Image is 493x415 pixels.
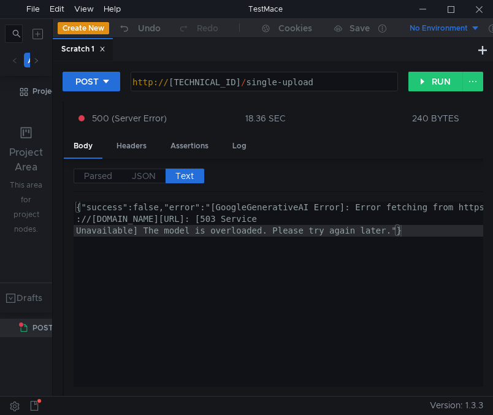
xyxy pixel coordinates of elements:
button: All [24,53,42,67]
button: Create New [58,22,109,34]
div: Redo [197,21,218,36]
span: Text [175,170,194,181]
div: 18.36 SEC [245,113,286,124]
div: Project [32,82,59,101]
div: Save [350,24,370,32]
span: JSON [132,170,156,181]
div: Drafts [17,291,42,305]
span: Version: 1.3.3 [430,397,483,414]
span: POST [32,319,53,337]
button: POST [63,72,120,91]
div: 240 BYTES [412,113,459,124]
div: Log [223,135,256,158]
div: Undo [138,21,161,36]
button: Undo [109,19,169,37]
div: No Environment [410,23,468,34]
div: Body [64,135,102,159]
span: Parsed [84,170,112,181]
button: Redo [169,19,227,37]
div: Assertions [161,135,218,158]
span: 500 (Server Error) [92,112,167,125]
div: Scratch 1 [61,43,105,56]
div: POST [75,75,99,88]
button: No Environment [395,18,480,38]
div: Cookies [278,21,312,36]
div: Headers [107,135,156,158]
button: RUN [408,72,463,91]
